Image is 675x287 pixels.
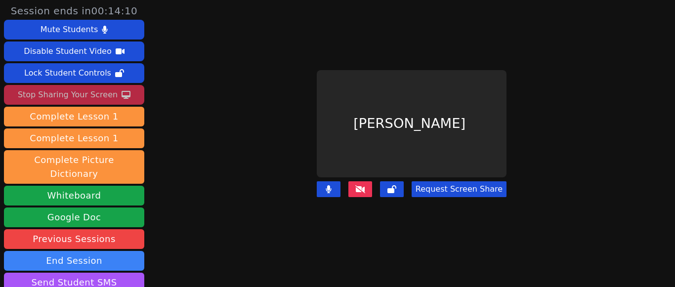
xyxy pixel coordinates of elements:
a: Previous Sessions [4,229,144,249]
div: Disable Student Video [24,43,111,59]
button: Stop Sharing Your Screen [4,85,144,105]
button: End Session [4,251,144,271]
button: Complete Lesson 1 [4,128,144,148]
button: Complete Picture Dictionary [4,150,144,184]
a: Google Doc [4,207,144,227]
div: Mute Students [41,22,98,38]
time: 00:14:10 [91,5,138,17]
button: Complete Lesson 1 [4,107,144,126]
button: Request Screen Share [412,181,506,197]
span: Session ends in [11,4,138,18]
div: Stop Sharing Your Screen [18,87,118,103]
button: Lock Student Controls [4,63,144,83]
div: [PERSON_NAME] [317,70,506,177]
div: Lock Student Controls [24,65,111,81]
button: Disable Student Video [4,41,144,61]
button: Whiteboard [4,186,144,205]
button: Mute Students [4,20,144,40]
